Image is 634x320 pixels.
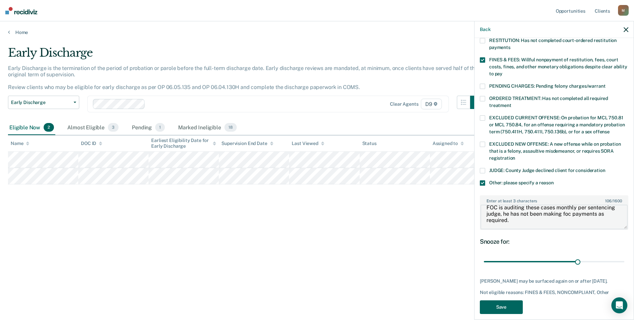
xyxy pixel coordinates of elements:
[151,138,216,149] div: Earliest Eligibility Date for Early Discharge
[489,180,554,185] span: Other: please specify a reason
[390,101,418,107] div: Clear agents
[611,297,627,313] div: Open Intercom Messenger
[480,300,523,314] button: Save
[8,29,626,35] a: Home
[44,123,54,132] span: 2
[177,120,238,135] div: Marked Ineligible
[224,123,237,132] span: 18
[489,168,605,173] span: JUDGE: County Judge declined client for consideration
[11,100,71,105] span: Early Discharge
[131,120,166,135] div: Pending
[8,120,55,135] div: Eligible Now
[11,141,29,146] div: Name
[480,205,628,229] textarea: FOC is auditing these cases monthly per sentencing judge, he has not been making foc payments as ...
[8,46,483,65] div: Early Discharge
[618,5,629,16] div: M
[81,141,102,146] div: DOC ID
[8,65,481,91] p: Early Discharge is the termination of the period of probation or parole before the full-term disc...
[489,83,605,89] span: PENDING CHARGES: Pending felony charges/warrant
[489,57,627,76] span: FINES & FEES: Willful nonpayment of restitution, fees, court costs, fines, and other monetary obl...
[433,141,464,146] div: Assigned to
[292,141,324,146] div: Last Viewed
[489,141,621,161] span: EXCLUDED NEW OFFENSE: A new offense while on probation that is a felony, assaultive misdemeanor, ...
[489,96,608,108] span: ORDERED TREATMENT: Has not completed all required treatment
[421,99,442,109] span: D9
[605,199,612,203] span: 106
[480,290,628,295] div: Not eligible reasons: FINES & FEES, NONCOMPLIANT, Other
[155,123,165,132] span: 1
[66,120,120,135] div: Almost Eligible
[480,238,628,245] div: Snooze for:
[605,199,622,203] span: / 1600
[480,27,490,32] button: Back
[489,115,625,134] span: EXCLUDED CURRENT OFFENSE: On probation for MCL 750.81 or MCL 750.84, for an offense requiring a m...
[480,196,628,203] label: Enter at least 3 characters
[221,141,273,146] div: Supervision End Date
[489,38,617,50] span: RESTITUTION: Has not completed court-ordered restitution payments
[5,7,37,14] img: Recidiviz
[108,123,119,132] span: 3
[480,278,628,284] div: [PERSON_NAME] may be surfaced again on or after [DATE].
[362,141,377,146] div: Status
